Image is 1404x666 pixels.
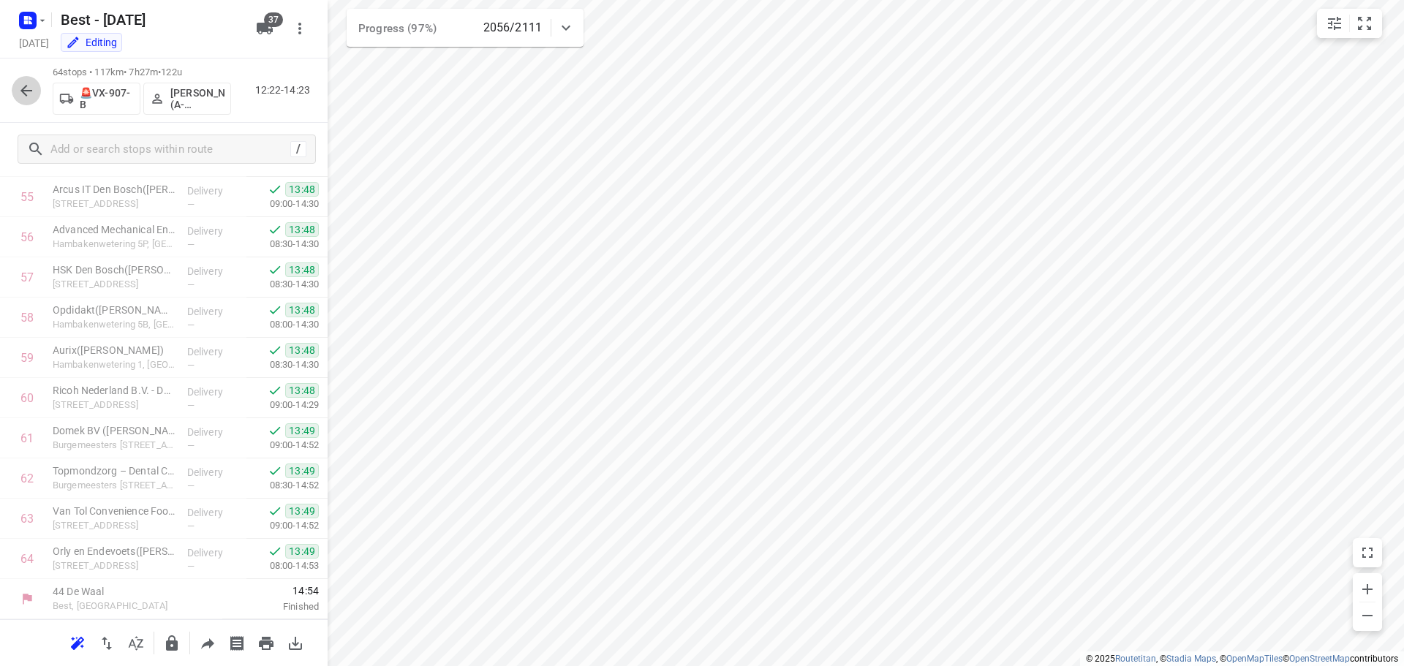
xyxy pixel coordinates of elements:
[222,599,319,614] p: Finished
[1086,654,1398,664] li: © 2025 , © , © © contributors
[187,480,195,491] span: —
[246,357,319,372] p: 08:30-14:30
[53,504,175,518] p: Van Tol Convenience Food BV(Trudy van de Ven)
[285,343,319,357] span: 13:48
[285,544,319,559] span: 13:49
[53,317,175,332] p: Hambakenwetering 5B, 's-hertogenbosch
[53,343,175,357] p: Aurix([PERSON_NAME])
[285,504,319,518] span: 13:49
[20,351,34,365] div: 59
[268,463,282,478] svg: Done
[53,478,175,493] p: Burgemeesters Godschalxstraat 74, Den Bosch
[285,463,319,478] span: 13:49
[268,222,282,237] svg: Done
[161,67,182,77] span: 122u
[20,512,34,526] div: 63
[268,383,282,398] svg: Done
[158,67,161,77] span: •
[187,224,241,238] p: Delivery
[285,182,319,197] span: 13:48
[187,319,195,330] span: —
[358,22,437,35] span: Progress (97%)
[246,398,319,412] p: 09:00-14:29
[53,584,205,599] p: 44 De Waal
[187,279,195,290] span: —
[53,383,175,398] p: Ricoh Nederland B.V. - Den Bosch(Bibian Behle)
[53,66,231,80] p: 64 stops • 117km • 7h27m
[53,438,175,453] p: Burgemeesters Godschalxstraat 59, Den Bosch
[1115,654,1156,664] a: Routetitan
[187,505,241,520] p: Delivery
[187,425,241,439] p: Delivery
[246,317,319,332] p: 08:00-14:30
[53,518,175,533] p: [STREET_ADDRESS]
[1320,9,1349,38] button: Map settings
[246,277,319,292] p: 08:30-14:30
[285,222,319,237] span: 13:48
[187,360,195,371] span: —
[55,8,244,31] h5: Rename
[53,303,175,317] p: Opdidakt(Charlotte Hornes)
[53,357,175,372] p: Hambakenwetering 1, 's-hertogenbosch
[246,518,319,533] p: 09:00-14:52
[285,303,319,317] span: 13:48
[268,423,282,438] svg: Done
[1226,654,1283,664] a: OpenMapTiles
[20,230,34,244] div: 56
[1289,654,1350,664] a: OpenStreetMap
[53,222,175,237] p: Advanced Mechanical Engineers B.V. - 's Hertogenbosch(Arco Guis)
[53,277,175,292] p: Hambakenwetering 5B, Den Bosch
[53,423,175,438] p: Domek BV (Dirk Swinkels )
[268,303,282,317] svg: Done
[20,472,34,485] div: 62
[281,635,310,649] span: Download route
[187,385,241,399] p: Delivery
[187,264,241,279] p: Delivery
[53,237,175,251] p: Hambakenwetering 5P, Den Bosch
[187,199,195,210] span: —
[170,87,224,110] p: Jamal Elmoukhtari (A-flexibelservice - Best)
[250,14,279,43] button: 37
[187,400,195,411] span: —
[246,438,319,453] p: 09:00-14:52
[285,383,319,398] span: 13:48
[268,544,282,559] svg: Done
[187,521,195,531] span: —
[1166,654,1216,664] a: Stadia Maps
[187,561,195,572] span: —
[53,544,175,559] p: Orly en Endevoets(Angelique van Orsouw)
[187,344,241,359] p: Delivery
[20,270,34,284] div: 57
[20,391,34,405] div: 60
[187,239,195,250] span: —
[268,262,282,277] svg: Done
[268,182,282,197] svg: Done
[53,262,175,277] p: HSK Den Bosch(Anouk Scherphof)
[20,311,34,325] div: 58
[53,197,175,211] p: Hambakenwetering 5, Den Bosch
[20,431,34,445] div: 61
[187,183,241,198] p: Delivery
[66,35,117,50] div: You are currently in edit mode.
[53,83,140,115] button: 🚨VX-907-B
[121,635,151,649] span: Sort by time window
[187,545,241,560] p: Delivery
[20,190,34,204] div: 55
[246,197,319,211] p: 09:00-14:30
[187,304,241,319] p: Delivery
[187,440,195,451] span: —
[285,14,314,43] button: More
[157,629,186,658] button: Lock route
[222,583,319,598] span: 14:54
[255,83,316,98] p: 12:22-14:23
[53,599,205,613] p: Best, [GEOGRAPHIC_DATA]
[285,423,319,438] span: 13:49
[143,83,231,115] button: [PERSON_NAME] (A-flexibelservice - Best)
[285,262,319,277] span: 13:48
[63,635,92,649] span: Reoptimize route
[347,9,584,47] div: Progress (97%)2056/2111
[13,34,55,51] h5: Project date
[53,182,175,197] p: Arcus IT Den Bosch(Marie Antoinette van den Brand)
[290,141,306,157] div: /
[246,559,319,573] p: 08:00-14:53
